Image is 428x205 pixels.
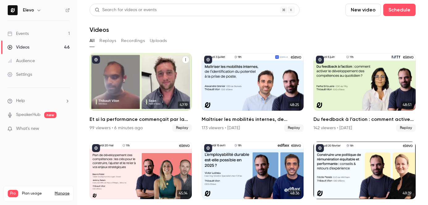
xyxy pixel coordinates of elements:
[92,56,100,64] button: published
[202,125,240,131] div: 173 viewers • [DATE]
[23,7,34,13] h6: Elevo
[16,126,39,132] span: What's new
[346,4,381,16] button: New video
[7,58,35,64] div: Audience
[90,26,109,33] h1: Videos
[16,98,25,104] span: Help
[284,124,304,132] span: Replay
[92,144,100,152] button: published
[288,101,301,108] span: 48:25
[121,36,145,46] button: Recordings
[95,7,157,13] div: Search for videos or events
[55,191,69,196] a: Manage
[396,124,416,132] span: Replay
[90,116,192,123] h2: Et si la performance commençait par la santé mentale des équipes ?
[401,101,413,108] span: 48:51
[316,144,324,152] button: published
[177,190,189,197] span: 45:14
[8,190,18,197] span: Pro
[22,191,51,196] span: Plan usage
[204,56,212,64] button: published
[90,53,192,132] li: Et si la performance commençait par la santé mentale des équipes ?
[313,53,416,132] li: Du feedback à l’action : comment activer le développement des compétences au quotidien ?
[90,125,143,131] div: 99 viewers • 6 minutes ago
[316,56,324,64] button: published
[7,98,70,104] li: help-dropdown-opener
[202,53,304,132] li: Maîtriser les mobilités internes, de l’identification du potentiel à la prise de poste.
[7,71,32,78] div: Settings
[313,125,352,131] div: 142 viewers • [DATE]
[44,112,57,118] span: new
[178,101,189,108] span: 47:19
[99,36,116,46] button: Replays
[313,116,416,123] h2: Du feedback à l’action : comment activer le développement des compétences au quotidien ?
[401,190,413,197] span: 49:39
[204,144,212,152] button: published
[202,116,304,123] h2: Maîtriser les mobilités internes, de l’identification du potentiel à la prise de poste.
[7,44,29,50] div: Videos
[62,126,70,132] iframe: Noticeable Trigger
[150,36,167,46] button: Uploads
[172,124,192,132] span: Replay
[313,53,416,132] a: 48:51Du feedback à l’action : comment activer le développement des compétences au quotidien ?142 ...
[288,190,301,197] span: 48:36
[202,53,304,132] a: 48:25Maîtriser les mobilités internes, de l’identification du potentiel à la prise de poste.173 v...
[90,36,94,46] button: All
[8,5,18,15] img: Elevo
[383,4,416,16] button: Schedule
[90,4,416,201] section: Videos
[7,31,29,37] div: Events
[90,53,192,132] a: 47:19Et si la performance commençait par la santé mentale des équipes ?99 viewers • 6 minutes ago...
[16,112,40,118] a: SpeakerHub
